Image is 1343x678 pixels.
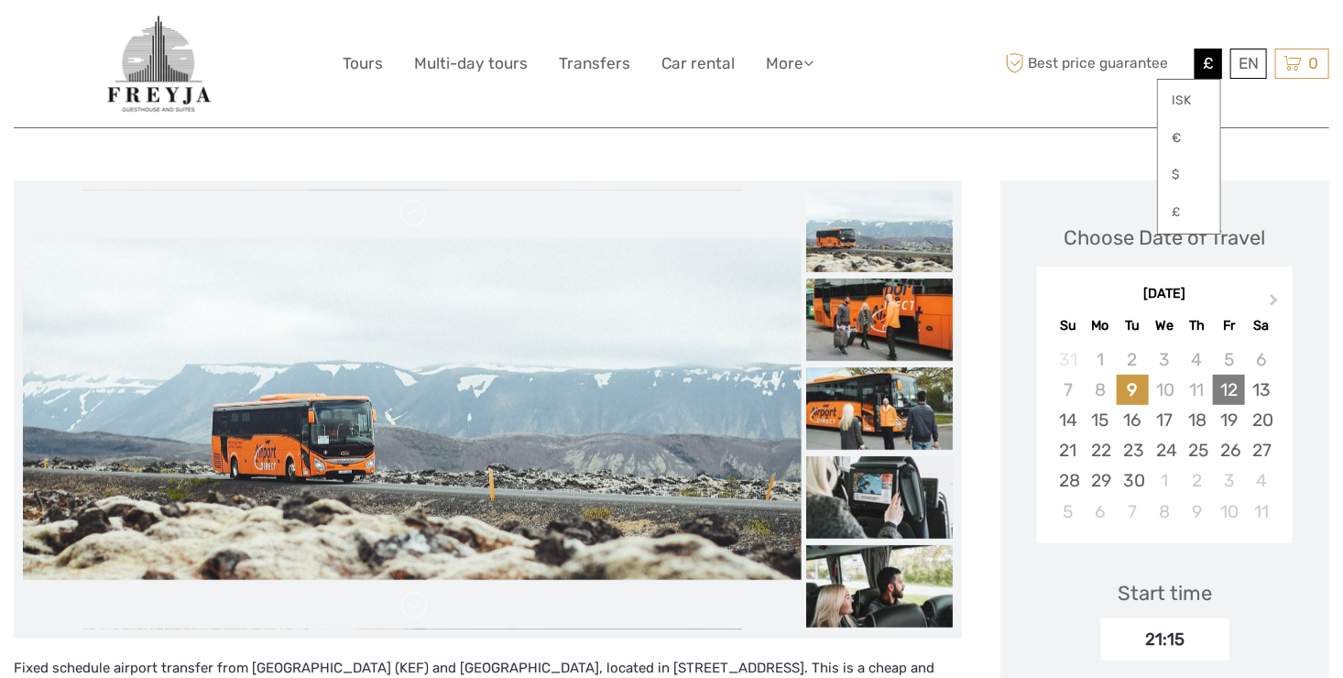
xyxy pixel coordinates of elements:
div: Choose Saturday, October 4th, 2025 [1245,465,1277,496]
div: EN [1230,49,1267,79]
div: Not available Sunday, August 31st, 2025 [1052,344,1084,375]
img: b7802c014aaf46569f66d8f34003d1ec_slider_thumbnail.jpeg [806,456,953,539]
a: Tours [343,50,383,77]
a: £ [1158,196,1220,229]
div: Start time [1118,579,1212,607]
div: Choose Sunday, October 5th, 2025 [1052,497,1084,527]
div: Choose Thursday, October 9th, 2025 [1181,497,1213,527]
div: Choose Saturday, October 11th, 2025 [1245,497,1277,527]
div: Choose Wednesday, October 8th, 2025 [1149,497,1181,527]
img: 3386b536c5ac43e2800d6536f20a3e4d_slider_thumbnail.jpeg [806,279,953,361]
a: $ [1158,159,1220,191]
div: month 2025-09 [1043,344,1286,527]
div: Not available Friday, September 12th, 2025 [1213,375,1245,405]
a: Car rental [661,50,735,77]
div: Choose Saturday, September 27th, 2025 [1245,435,1277,465]
div: Choose Friday, September 19th, 2025 [1213,405,1245,435]
span: 0 [1305,54,1321,72]
div: Choose Saturday, September 13th, 2025 [1245,375,1277,405]
div: Not available Saturday, September 6th, 2025 [1245,344,1277,375]
div: Choose Friday, October 3rd, 2025 [1213,465,1245,496]
div: Choose Monday, September 29th, 2025 [1085,465,1117,496]
div: Choose Monday, October 6th, 2025 [1085,497,1117,527]
a: Multi-day tours [414,50,528,77]
div: Choose Sunday, September 28th, 2025 [1052,465,1084,496]
div: Choose Monday, September 22nd, 2025 [1085,435,1117,465]
img: 46babf2cc93b47468416c851974e3326_slider_thumbnail.jpeg [806,367,953,450]
div: Choose Thursday, September 18th, 2025 [1181,405,1213,435]
div: Not available Friday, September 5th, 2025 [1213,344,1245,375]
a: ISK [1158,84,1220,117]
div: Not available Thursday, September 11th, 2025 [1181,375,1213,405]
button: Open LiveChat chat widget [211,28,233,50]
div: Choose Wednesday, September 17th, 2025 [1149,405,1181,435]
div: Choose Tuesday, September 9th, 2025 [1117,375,1149,405]
div: Choose Saturday, September 20th, 2025 [1245,405,1277,435]
div: Choose Tuesday, October 7th, 2025 [1117,497,1149,527]
div: Choose Tuesday, September 23rd, 2025 [1117,435,1149,465]
div: Choose Thursday, October 2nd, 2025 [1181,465,1213,496]
div: Not available Monday, September 8th, 2025 [1085,375,1117,405]
div: Tu [1117,313,1149,338]
img: General Info: [104,14,214,114]
div: Fr [1213,313,1245,338]
div: Choose Tuesday, September 30th, 2025 [1117,465,1149,496]
div: Choose Tuesday, September 16th, 2025 [1117,405,1149,435]
img: 6fd6aa1291604bffaf33359d99ba3d3b_main_slider.jpeg [23,238,802,580]
div: We [1149,313,1181,338]
div: Choose Monday, September 15th, 2025 [1085,405,1117,435]
div: Su [1052,313,1084,338]
div: Choose Sunday, September 14th, 2025 [1052,405,1084,435]
p: We're away right now. Please check back later! [26,32,207,47]
div: Mo [1085,313,1117,338]
a: More [766,50,813,77]
div: Choose Wednesday, September 24th, 2025 [1149,435,1181,465]
div: Not available Wednesday, September 10th, 2025 [1149,375,1181,405]
img: 82c21198cecf4293b0f9c480447cca99_slider_thumbnail.jpeg [806,545,953,628]
div: Choose Wednesday, October 1st, 2025 [1149,465,1181,496]
div: Not available Tuesday, September 2nd, 2025 [1117,344,1149,375]
div: Not available Monday, September 1st, 2025 [1085,344,1117,375]
div: [DATE] [1037,285,1293,304]
div: Th [1181,313,1213,338]
div: Choose Friday, October 10th, 2025 [1213,497,1245,527]
div: Choose Thursday, September 25th, 2025 [1181,435,1213,465]
button: Next Month [1261,290,1291,319]
div: Choose Sunday, September 21st, 2025 [1052,435,1084,465]
span: £ [1203,54,1214,72]
img: 6fd6aa1291604bffaf33359d99ba3d3b_slider_thumbnail.jpeg [806,190,953,272]
span: Best price guarantee [1000,49,1190,79]
a: Transfers [559,50,630,77]
div: Choose Date of Travel [1065,224,1266,252]
div: Choose Friday, September 26th, 2025 [1213,435,1245,465]
div: Not available Sunday, September 7th, 2025 [1052,375,1084,405]
div: Not available Wednesday, September 3rd, 2025 [1149,344,1181,375]
div: Sa [1245,313,1277,338]
div: 21:15 [1101,618,1229,661]
div: Not available Thursday, September 4th, 2025 [1181,344,1213,375]
a: € [1158,122,1220,155]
